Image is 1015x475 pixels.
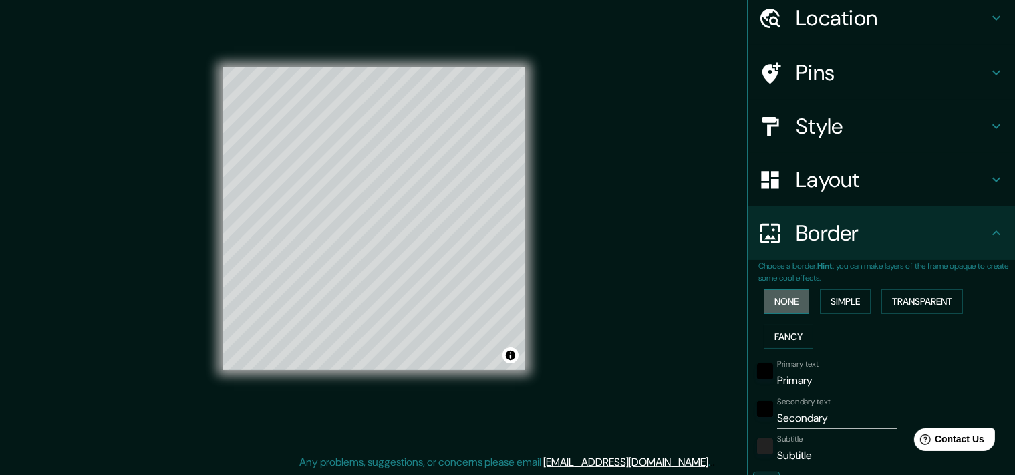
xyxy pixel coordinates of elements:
b: Hint [817,261,833,271]
label: Subtitle [777,434,803,445]
h4: Layout [796,166,988,193]
h4: Border [796,220,988,247]
button: Transparent [881,289,963,314]
h4: Pins [796,59,988,86]
div: . [713,454,716,470]
label: Secondary text [777,396,831,408]
div: Pins [748,46,1015,100]
button: color-222222 [757,438,773,454]
button: Fancy [764,325,813,349]
iframe: Help widget launcher [896,423,1000,460]
p: Any problems, suggestions, or concerns please email . [300,454,711,470]
label: Primary text [777,359,819,370]
button: Toggle attribution [502,347,519,363]
button: black [757,363,773,379]
h4: Style [796,113,988,140]
p: Choose a border. : you can make layers of the frame opaque to create some cool effects. [758,260,1015,284]
div: Layout [748,153,1015,206]
div: Border [748,206,1015,260]
button: Simple [820,289,871,314]
button: black [757,401,773,417]
div: Style [748,100,1015,153]
div: . [711,454,713,470]
button: None [764,289,809,314]
h4: Location [796,5,988,31]
a: [EMAIL_ADDRESS][DOMAIN_NAME] [544,455,709,469]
